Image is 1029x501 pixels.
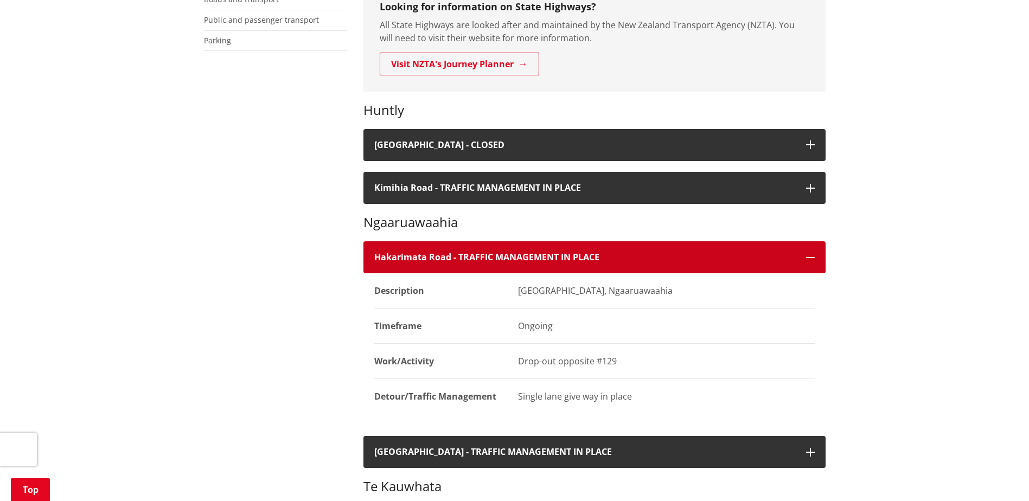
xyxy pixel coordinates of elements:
[363,172,826,204] button: Kimihia Road - TRAFFIC MANAGEMENT IN PLACE
[518,319,815,332] div: Ongoing
[374,309,507,344] dt: Timeframe
[363,479,826,494] h3: Te Kauwhata
[374,252,795,262] h4: Hakarimata Road - TRAFFIC MANAGEMENT IN PLACE
[374,447,795,457] h4: [GEOGRAPHIC_DATA] - TRAFFIC MANAGEMENT IN PLACE
[518,355,815,368] p: Drop-out opposite #129
[374,140,795,150] h4: [GEOGRAPHIC_DATA] - CLOSED
[518,390,815,403] div: Single lane give way in place
[363,436,826,468] button: [GEOGRAPHIC_DATA] - TRAFFIC MANAGEMENT IN PLACE
[363,129,826,161] button: [GEOGRAPHIC_DATA] - CLOSED
[363,102,826,118] h3: Huntly
[380,18,809,44] p: All State Highways are looked after and maintained by the New Zealand Transport Agency (NZTA). Yo...
[380,53,539,75] a: Visit NZTA's Journey Planner
[374,344,507,379] dt: Work/Activity
[374,183,795,193] h4: Kimihia Road - TRAFFIC MANAGEMENT IN PLACE
[518,284,815,297] div: [GEOGRAPHIC_DATA], Ngaaruawaahia
[374,379,507,414] dt: Detour/Traffic Management
[979,455,1018,494] iframe: Messenger Launcher
[363,215,826,230] h3: Ngaaruawaahia
[204,15,319,25] a: Public and passenger transport
[363,241,826,273] button: Hakarimata Road - TRAFFIC MANAGEMENT IN PLACE
[204,35,231,46] a: Parking
[380,1,809,13] h3: Looking for information on State Highways?
[11,478,50,501] a: Top
[374,273,507,309] dt: Description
